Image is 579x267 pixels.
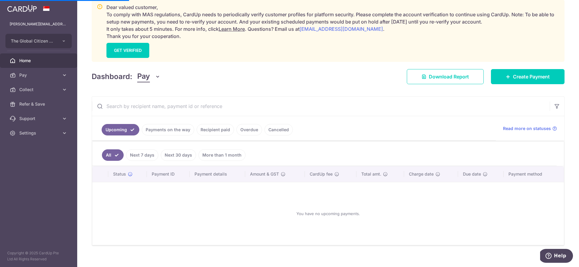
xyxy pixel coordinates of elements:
span: Due date [463,171,481,177]
a: Overdue [236,124,262,135]
a: [EMAIL_ADDRESS][DOMAIN_NAME] [299,26,383,32]
span: Refer & Save [19,101,59,107]
a: Next 7 days [126,149,158,161]
span: Collect [19,87,59,93]
a: Read more on statuses [503,126,557,132]
span: Pay [19,72,59,78]
div: You have no upcoming payments. [100,187,557,240]
th: Payment method [504,166,564,182]
span: Settings [19,130,59,136]
img: CardUp [7,5,37,12]
a: More than 1 month [198,149,245,161]
span: Home [19,58,59,64]
span: Charge date [409,171,434,177]
span: Download Report [429,73,469,80]
span: Support [19,116,59,122]
a: Recipient paid [197,124,234,135]
a: Payments on the way [142,124,194,135]
span: Read more on statuses [503,126,551,132]
a: Upcoming [102,124,139,135]
a: Cancelled [264,124,293,135]
button: The Global Citizen Pte Ltd [5,34,72,48]
span: Amount & GST [250,171,279,177]
a: Create Payment [491,69,565,84]
p: Dear valued customer, To comply with MAS regulations, CardUp needs to periodically verify custome... [106,4,559,40]
span: Total amt. [361,171,381,177]
span: Create Payment [513,73,550,80]
button: Pay [137,71,160,82]
a: GET VERIFIED [106,43,149,58]
a: Learn More [219,26,245,32]
iframe: Opens a widget where you can find more information [540,249,573,264]
span: Pay [137,71,150,82]
span: Status [113,171,126,177]
p: [PERSON_NAME][EMAIL_ADDRESS][PERSON_NAME][DOMAIN_NAME] [10,21,68,27]
a: All [102,149,124,161]
a: Download Report [407,69,484,84]
th: Payment details [190,166,245,182]
input: Search by recipient name, payment id or reference [92,97,550,116]
a: Next 30 days [161,149,196,161]
h4: Dashboard: [92,71,132,82]
span: The Global Citizen Pte Ltd [11,38,55,44]
th: Payment ID [147,166,190,182]
span: CardUp fee [310,171,333,177]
